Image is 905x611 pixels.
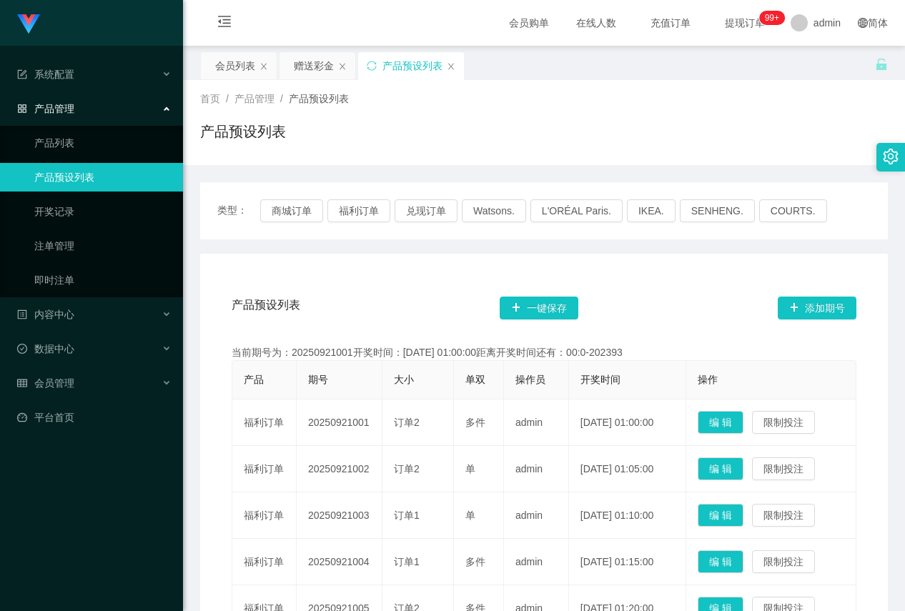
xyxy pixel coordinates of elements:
span: 系统配置 [17,69,74,80]
span: 类型： [217,199,260,222]
button: 编 辑 [698,550,743,573]
td: 福利订单 [232,446,297,492]
td: admin [504,446,569,492]
button: 图标: plus添加期号 [778,297,856,319]
span: 订单2 [394,463,420,475]
span: 单双 [465,374,485,385]
button: SENHENG. [680,199,755,222]
span: 提现订单 [718,18,772,28]
button: 兑现订单 [395,199,458,222]
button: 图标: plus一键保存 [500,297,578,319]
span: / [280,93,283,104]
i: 图标: menu-fold [200,1,249,46]
i: 图标: check-circle-o [17,344,27,354]
span: 会员管理 [17,377,74,389]
button: 限制投注 [752,550,815,573]
td: 20250921004 [297,539,382,585]
td: 20250921001 [297,399,382,446]
span: 大小 [394,374,414,385]
i: 图标: form [17,69,27,79]
button: L'ORÉAL Paris. [530,199,623,222]
span: 产品 [244,374,264,385]
span: 数据中心 [17,343,74,354]
td: admin [504,399,569,446]
button: COURTS. [759,199,827,222]
img: logo.9652507e.png [17,14,40,34]
button: Watsons. [462,199,526,222]
span: 单 [465,463,475,475]
i: 图标: close [338,62,347,71]
div: 赠送彩金 [294,52,334,79]
span: 内容中心 [17,309,74,320]
a: 即时注单 [34,266,172,294]
a: 开奖记录 [34,197,172,226]
span: 产品管理 [17,103,74,114]
div: 产品预设列表 [382,52,442,79]
td: [DATE] 01:05:00 [569,446,686,492]
span: / [226,93,229,104]
span: 产品管理 [234,93,275,104]
a: 产品列表 [34,129,172,157]
h1: 产品预设列表 [200,121,286,142]
a: 注单管理 [34,232,172,260]
span: 产品预设列表 [289,93,349,104]
td: 福利订单 [232,492,297,539]
td: admin [504,539,569,585]
a: 产品预设列表 [34,163,172,192]
button: IKEA. [627,199,676,222]
i: 图标: sync [367,61,377,71]
span: 订单1 [394,556,420,567]
span: 在线人数 [569,18,623,28]
span: 期号 [308,374,328,385]
td: [DATE] 01:15:00 [569,539,686,585]
button: 商城订单 [260,199,323,222]
i: 图标: setting [883,149,899,164]
div: 当前期号为：20250921001开奖时间：[DATE] 01:00:00距离开奖时间还有：00:0-202393 [232,345,856,360]
td: [DATE] 01:00:00 [569,399,686,446]
button: 编 辑 [698,457,743,480]
td: 福利订单 [232,399,297,446]
button: 限制投注 [752,504,815,527]
i: 图标: close [447,62,455,71]
i: 图标: unlock [875,58,888,71]
td: [DATE] 01:10:00 [569,492,686,539]
span: 充值订单 [643,18,698,28]
span: 订单2 [394,417,420,428]
span: 单 [465,510,475,521]
div: 会员列表 [215,52,255,79]
button: 编 辑 [698,411,743,434]
span: 操作 [698,374,718,385]
span: 开奖时间 [580,374,620,385]
span: 订单1 [394,510,420,521]
td: 福利订单 [232,539,297,585]
td: 20250921002 [297,446,382,492]
td: 20250921003 [297,492,382,539]
i: 图标: profile [17,309,27,319]
button: 编 辑 [698,504,743,527]
i: 图标: global [858,18,868,28]
i: 图标: appstore-o [17,104,27,114]
button: 限制投注 [752,457,815,480]
span: 首页 [200,93,220,104]
span: 多件 [465,417,485,428]
a: 图标: dashboard平台首页 [17,403,172,432]
span: 产品预设列表 [232,297,300,319]
i: 图标: close [259,62,268,71]
span: 多件 [465,556,485,567]
i: 图标: table [17,378,27,388]
span: 操作员 [515,374,545,385]
button: 限制投注 [752,411,815,434]
button: 福利订单 [327,199,390,222]
td: admin [504,492,569,539]
sup: 1201 [759,11,785,25]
